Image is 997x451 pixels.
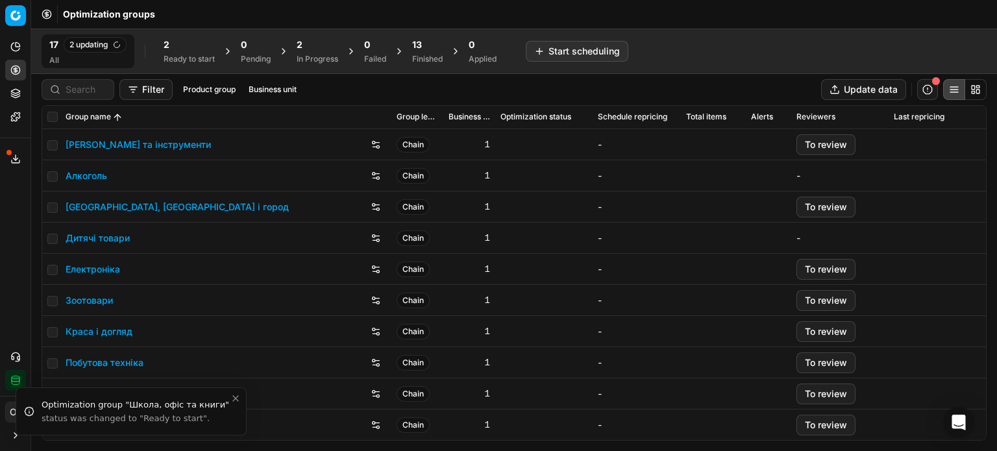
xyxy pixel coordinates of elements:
[364,38,370,51] span: 0
[796,321,855,342] button: To review
[449,387,490,400] div: 1
[111,111,124,124] button: Sorted by Group name ascending
[397,199,430,215] span: Chain
[66,138,211,151] a: [PERSON_NAME] та інструменти
[397,168,430,184] span: Chain
[243,82,302,97] button: Business unit
[796,352,855,373] button: To review
[593,160,681,191] td: -
[796,112,835,123] span: Reviewers
[5,402,26,422] button: ОГ
[791,160,889,191] td: -
[164,54,215,64] div: Ready to start
[751,112,773,123] span: Alerts
[449,325,490,338] div: 1
[449,232,490,245] div: 1
[593,129,681,160] td: -
[297,54,338,64] div: In Progress
[66,232,130,245] a: Дитячі товари
[412,54,443,64] div: Finished
[593,409,681,441] td: -
[796,259,855,280] button: To review
[821,79,906,100] button: Update data
[63,8,155,21] span: Optimization groups
[796,415,855,435] button: To review
[397,112,438,123] span: Group level
[49,38,58,51] span: 17
[397,417,430,433] span: Chain
[63,8,155,21] nav: breadcrumb
[397,293,430,308] span: Chain
[449,112,490,123] span: Business unit
[598,112,667,123] span: Schedule repricing
[796,134,855,155] button: To review
[449,169,490,182] div: 1
[64,37,127,53] span: 2 updating
[469,54,497,64] div: Applied
[364,54,386,64] div: Failed
[119,79,173,100] button: Filter
[66,83,106,96] input: Search
[178,82,241,97] button: Product group
[593,347,681,378] td: -
[66,112,111,123] span: Group name
[593,378,681,409] td: -
[412,38,422,51] span: 13
[449,138,490,151] div: 1
[943,407,974,438] div: Open Intercom Messenger
[42,398,230,411] div: Optimization group "Школа, офіс та книги"
[397,230,430,246] span: Chain
[449,263,490,276] div: 1
[593,223,681,254] td: -
[686,112,726,123] span: Total items
[66,325,132,338] a: Краса і догляд
[397,386,430,402] span: Chain
[593,254,681,285] td: -
[66,169,107,182] a: Алкоголь
[500,112,571,123] span: Optimization status
[297,38,302,51] span: 2
[42,413,230,424] div: status was changed to "Ready to start".
[593,285,681,316] td: -
[49,55,127,66] div: All
[6,402,25,422] span: ОГ
[397,137,430,152] span: Chain
[397,355,430,371] span: Chain
[66,201,289,213] a: [GEOGRAPHIC_DATA], [GEOGRAPHIC_DATA] і город
[397,262,430,277] span: Chain
[66,263,120,276] a: Електроніка
[526,41,628,62] button: Start scheduling
[593,316,681,347] td: -
[791,223,889,254] td: -
[449,294,490,307] div: 1
[241,54,271,64] div: Pending
[241,38,247,51] span: 0
[66,356,143,369] a: Побутова техніка
[228,391,243,406] button: Close toast
[593,191,681,223] td: -
[66,294,113,307] a: Зоотовари
[164,38,169,51] span: 2
[894,112,944,123] span: Last repricing
[796,384,855,404] button: To review
[449,419,490,432] div: 1
[469,38,474,51] span: 0
[449,356,490,369] div: 1
[796,197,855,217] button: To review
[449,201,490,213] div: 1
[796,290,855,311] button: To review
[397,324,430,339] span: Chain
